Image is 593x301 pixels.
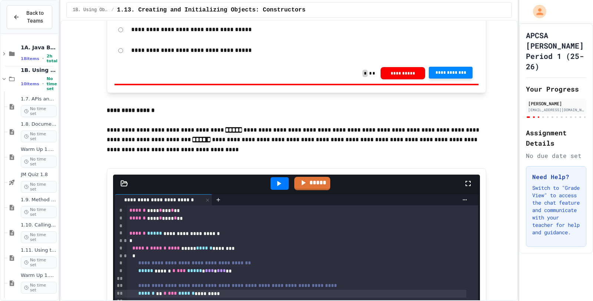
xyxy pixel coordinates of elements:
[21,247,57,254] span: 1.11. Using the Math Class
[21,181,57,193] span: No time set
[21,282,57,294] span: No time set
[21,105,57,117] span: No time set
[47,54,57,63] span: 2h total
[21,146,57,153] span: Warm Up 1.7-1.8
[21,172,57,178] span: JM Quiz 1.8
[21,222,57,228] span: 1.10. Calling Class Methods
[21,56,39,61] span: 18 items
[532,184,580,236] p: Switch to "Grade View" to access the chat feature and communicate with your teacher for help and ...
[21,257,57,268] span: No time set
[42,56,44,62] span: •
[21,96,57,102] span: 1.7. APIs and Libraries
[21,231,57,243] span: No time set
[21,130,57,142] span: No time set
[526,128,586,148] h2: Assignment Details
[21,67,57,73] span: 1B. Using Objects
[528,100,584,107] div: [PERSON_NAME]
[117,6,305,14] span: 1.13. Creating and Initializing Objects: Constructors
[21,44,57,51] span: 1A. Java Basics
[21,272,57,279] span: Warm Up 1.10-1.11
[526,84,586,94] h2: Your Progress
[21,156,57,168] span: No time set
[7,5,52,29] button: Back to Teams
[526,151,586,160] div: No due date set
[24,9,46,25] span: Back to Teams
[73,7,108,13] span: 1B. Using Objects
[526,30,586,72] h1: APCSA [PERSON_NAME] Period 1 (25-26)
[21,206,57,218] span: No time set
[525,3,548,20] div: My Account
[42,81,44,87] span: •
[532,172,580,181] h3: Need Help?
[21,197,57,203] span: 1.9. Method Signatures
[47,76,57,91] span: No time set
[21,121,57,128] span: 1.8. Documentation with Comments and Preconditions
[111,7,114,13] span: /
[21,82,39,86] span: 10 items
[528,107,584,113] div: [EMAIL_ADDRESS][DOMAIN_NAME]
